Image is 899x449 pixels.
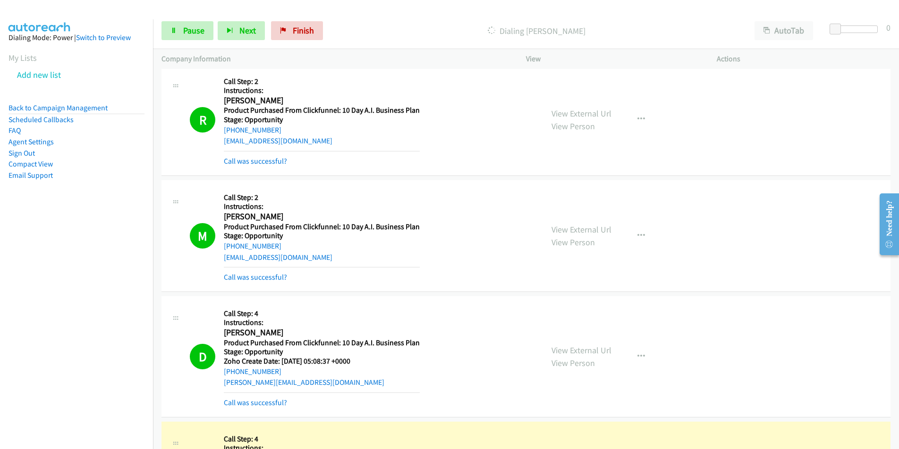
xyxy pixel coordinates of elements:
[224,327,416,338] h2: [PERSON_NAME]
[224,125,281,134] a: [PHONE_NUMBER]
[190,107,215,133] h1: R
[8,103,108,112] a: Back to Campaign Management
[8,52,37,63] a: My Lists
[17,69,61,80] a: Add new list
[224,367,281,376] a: [PHONE_NUMBER]
[551,224,611,235] a: View External Url
[224,157,287,166] a: Call was successful?
[224,202,420,211] h5: Instructions:
[224,86,420,95] h5: Instructions:
[8,137,54,146] a: Agent Settings
[834,25,878,33] div: Delay between calls (in seconds)
[224,338,420,348] h5: Product Purchased From Clickfunnel: 10 Day A.I. Business Plan
[8,115,74,124] a: Scheduled Callbacks
[190,344,215,369] h1: D
[224,211,416,222] h2: [PERSON_NAME]
[8,126,21,135] a: FAQ
[8,159,53,168] a: Compact View
[224,222,420,232] h5: Product Purchased From Clickfunnel: 10 Day A.I. Business Plan
[76,33,131,42] a: Switch to Preview
[161,21,213,40] a: Pause
[336,25,738,37] p: Dialing [PERSON_NAME]
[551,358,595,368] a: View Person
[224,434,420,444] h5: Call Step: 4
[526,53,700,65] p: View
[717,53,891,65] p: Actions
[224,378,384,387] a: [PERSON_NAME][EMAIL_ADDRESS][DOMAIN_NAME]
[293,25,314,36] span: Finish
[872,187,899,262] iframe: Resource Center
[271,21,323,40] a: Finish
[218,21,265,40] button: Next
[8,32,144,43] div: Dialing Mode: Power |
[224,231,420,241] h5: Stage: Opportunity
[239,25,256,36] span: Next
[551,237,595,248] a: View Person
[224,357,420,366] h5: Zoho Create Date: [DATE] 05:08:37 +0000
[224,253,332,262] a: [EMAIL_ADDRESS][DOMAIN_NAME]
[224,398,287,407] a: Call was successful?
[224,136,332,145] a: [EMAIL_ADDRESS][DOMAIN_NAME]
[224,193,420,202] h5: Call Step: 2
[224,347,420,357] h5: Stage: Opportunity
[224,309,420,318] h5: Call Step: 4
[224,95,416,106] h2: [PERSON_NAME]
[224,115,420,125] h5: Stage: Opportunity
[224,273,287,282] a: Call was successful?
[224,318,420,327] h5: Instructions:
[551,108,611,119] a: View External Url
[224,77,420,86] h5: Call Step: 2
[8,171,53,180] a: Email Support
[224,106,420,115] h5: Product Purchased From Clickfunnel: 10 Day A.I. Business Plan
[755,21,813,40] button: AutoTab
[161,53,509,65] p: Company Information
[190,223,215,249] h1: M
[551,121,595,132] a: View Person
[224,241,281,250] a: [PHONE_NUMBER]
[551,345,611,356] a: View External Url
[886,21,891,34] div: 0
[183,25,204,36] span: Pause
[8,149,35,158] a: Sign Out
